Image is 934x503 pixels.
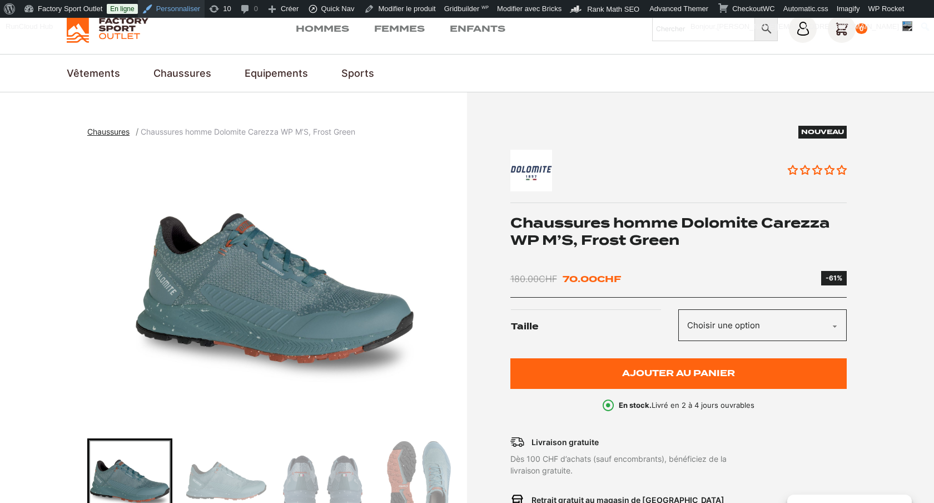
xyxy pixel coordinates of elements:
[141,127,355,136] span: Chaussures homme Dolomite Carezza WP M’S, Frost Green
[619,401,652,410] b: En stock.
[107,4,137,14] a: En ligne
[801,127,844,136] span: Nouveau
[539,273,557,284] span: CHF
[652,17,755,41] input: Chercher
[296,22,349,36] a: Hommes
[87,127,136,136] a: Chaussures
[687,18,917,36] a: Bonjour,
[87,126,355,139] nav: breadcrumbs
[510,453,779,476] p: Dès 100 CHF d’achats (sauf encombrants), bénéficiez de la livraison gratuite.
[826,273,842,283] div: -61%
[67,15,148,43] img: Factory Sport Outlet
[245,66,308,81] a: Equipements
[510,273,557,284] bdi: 180.00
[622,369,735,378] span: Ajouter au panier
[587,5,639,13] span: Rank Math SEO
[87,127,130,136] span: Chaussures
[563,274,621,284] bdi: 70.00
[374,22,425,36] a: Femmes
[341,66,374,81] a: Sports
[87,149,461,427] div: 1 of 6
[510,358,847,389] button: Ajouter au panier
[619,400,754,411] p: Livré en 2 à 4 jours ouvrables
[450,22,505,36] a: Enfants
[511,309,678,344] label: Taille
[67,66,120,81] a: Vêtements
[597,274,621,284] span: CHF
[717,22,899,31] span: [PERSON_NAME][EMAIL_ADDRESS][DOMAIN_NAME]
[153,66,211,81] a: Chaussures
[531,436,599,448] p: Livraison gratuite
[510,214,847,249] h1: Chaussures homme Dolomite Carezza WP M’S, Frost Green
